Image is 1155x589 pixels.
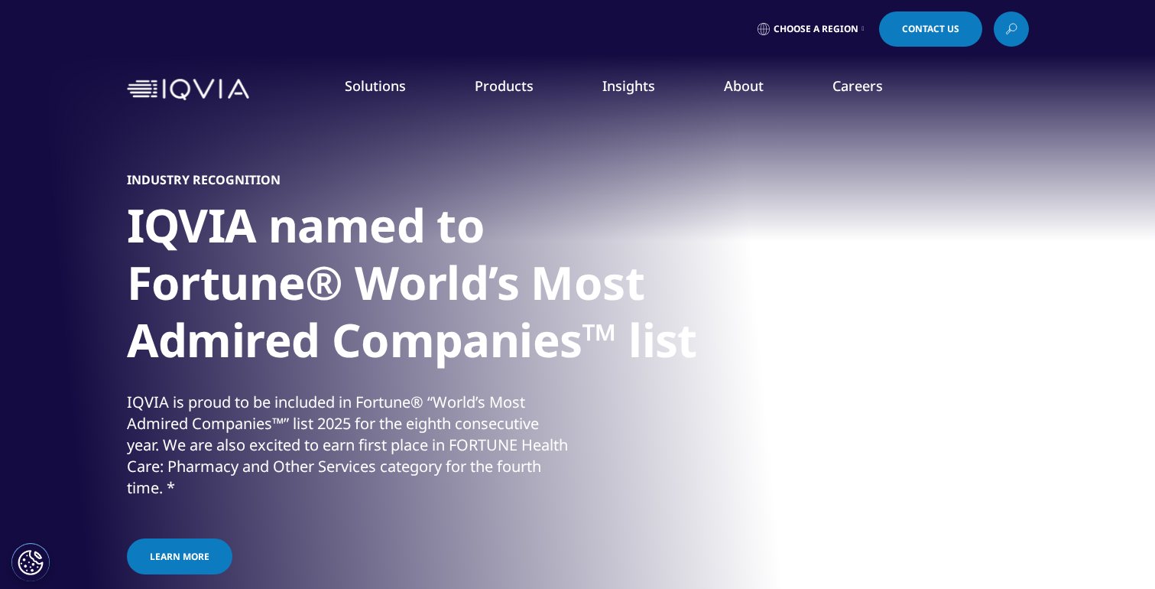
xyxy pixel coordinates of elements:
h5: Industry Recognition [127,172,281,187]
a: About [724,76,764,95]
a: Products [475,76,534,95]
nav: Primary [255,54,1029,125]
a: Contact Us [879,11,982,47]
a: Learn more [127,539,232,574]
a: Solutions [345,76,406,95]
span: Learn more [150,550,209,563]
a: Insights [602,76,655,95]
span: Contact Us [902,24,959,34]
img: IQVIA Healthcare Information Technology and Pharma Clinical Research Company [127,79,249,101]
h1: IQVIA named to Fortune® World’s Most Admired Companies™ list [127,197,700,378]
a: Careers [832,76,883,95]
p: IQVIA is proud to be included in Fortune® “World’s Most Admired Companies™” list 2025 for the eig... [127,392,574,508]
button: Cookies Settings [11,543,50,581]
span: Choose a Region [774,23,858,35]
